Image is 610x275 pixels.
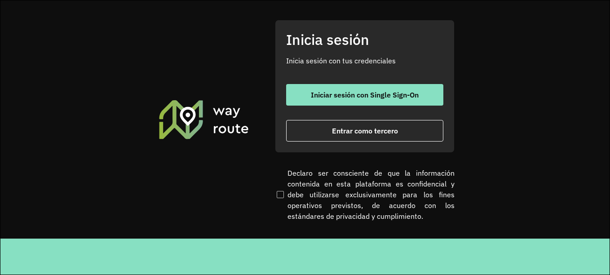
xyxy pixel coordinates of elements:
button: Botón [286,120,443,142]
h2: Inicia sesión [286,31,443,48]
p: Inicia sesión con tus credenciales [286,55,443,66]
font: Declaro ser consciente de que la información contenida en esta plataforma es confidencial y debe ... [287,168,455,222]
button: Botón [286,84,443,106]
font: Iniciar sesión con Single Sign-On [311,90,419,99]
img: Planificador de rutas de AmbevTech [158,99,250,140]
font: Entrar como tercero [332,126,398,135]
